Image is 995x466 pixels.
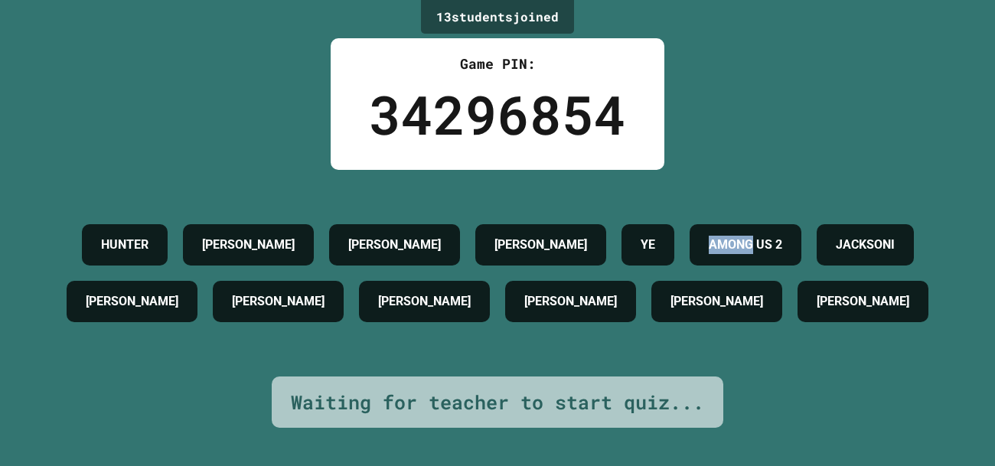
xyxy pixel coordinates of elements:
h4: [PERSON_NAME] [232,292,325,311]
h4: [PERSON_NAME] [494,236,587,254]
h4: AMONG US 2 [709,236,782,254]
h4: [PERSON_NAME] [86,292,178,311]
div: Waiting for teacher to start quiz... [291,388,704,417]
h4: YE [641,236,655,254]
h4: JACKSONI [836,236,895,254]
div: Game PIN: [369,54,626,74]
h4: HUNTER [101,236,148,254]
h4: [PERSON_NAME] [670,292,763,311]
h4: [PERSON_NAME] [378,292,471,311]
h4: [PERSON_NAME] [202,236,295,254]
h4: [PERSON_NAME] [348,236,441,254]
h4: [PERSON_NAME] [524,292,617,311]
div: 34296854 [369,74,626,155]
h4: [PERSON_NAME] [817,292,909,311]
